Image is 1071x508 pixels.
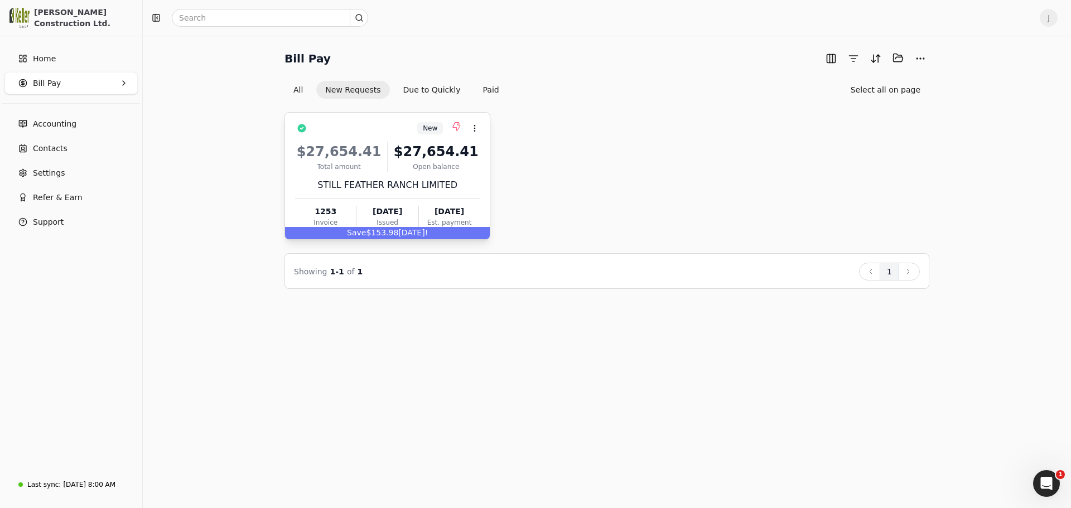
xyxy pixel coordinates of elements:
[294,267,327,276] span: Showing
[34,7,133,29] div: [PERSON_NAME] Construction Ltd.
[880,263,899,280] button: 1
[392,162,480,172] div: Open balance
[4,162,138,184] a: Settings
[867,50,885,67] button: Sort
[356,217,418,228] div: Issued
[889,49,907,67] button: Batch (0)
[347,267,355,276] span: of
[4,186,138,209] button: Refer & Earn
[474,81,508,99] button: Paid
[398,228,428,237] span: [DATE]!
[347,228,366,237] span: Save
[33,216,64,228] span: Support
[295,162,383,172] div: Total amount
[9,8,30,28] img: 0537828a-cf49-447f-a6d3-a322c667907b.png
[1056,470,1065,479] span: 1
[392,142,480,162] div: $27,654.41
[4,113,138,135] a: Accounting
[842,81,929,99] button: Select all on page
[284,81,508,99] div: Invoice filter options
[1033,470,1060,497] iframe: Intercom live chat
[423,123,437,133] span: New
[394,81,470,99] button: Due to Quickly
[295,206,356,217] div: 1253
[33,143,67,154] span: Contacts
[419,217,480,228] div: Est. payment
[4,475,138,495] a: Last sync:[DATE] 8:00 AM
[295,217,356,228] div: Invoice
[330,267,344,276] span: 1 - 1
[4,211,138,233] button: Support
[284,81,312,99] button: All
[285,227,490,239] div: $153.98
[419,206,480,217] div: [DATE]
[358,267,363,276] span: 1
[4,72,138,94] button: Bill Pay
[33,53,56,65] span: Home
[356,206,418,217] div: [DATE]
[316,81,389,99] button: New Requests
[33,192,83,204] span: Refer & Earn
[295,178,480,192] div: STILL FEATHER RANCH LIMITED
[4,137,138,159] a: Contacts
[33,118,76,130] span: Accounting
[284,50,331,67] h2: Bill Pay
[4,47,138,70] a: Home
[1040,9,1058,27] button: J
[33,78,61,89] span: Bill Pay
[911,50,929,67] button: More
[172,9,368,27] input: Search
[63,480,115,490] div: [DATE] 8:00 AM
[33,167,65,179] span: Settings
[295,142,383,162] div: $27,654.41
[27,480,61,490] div: Last sync:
